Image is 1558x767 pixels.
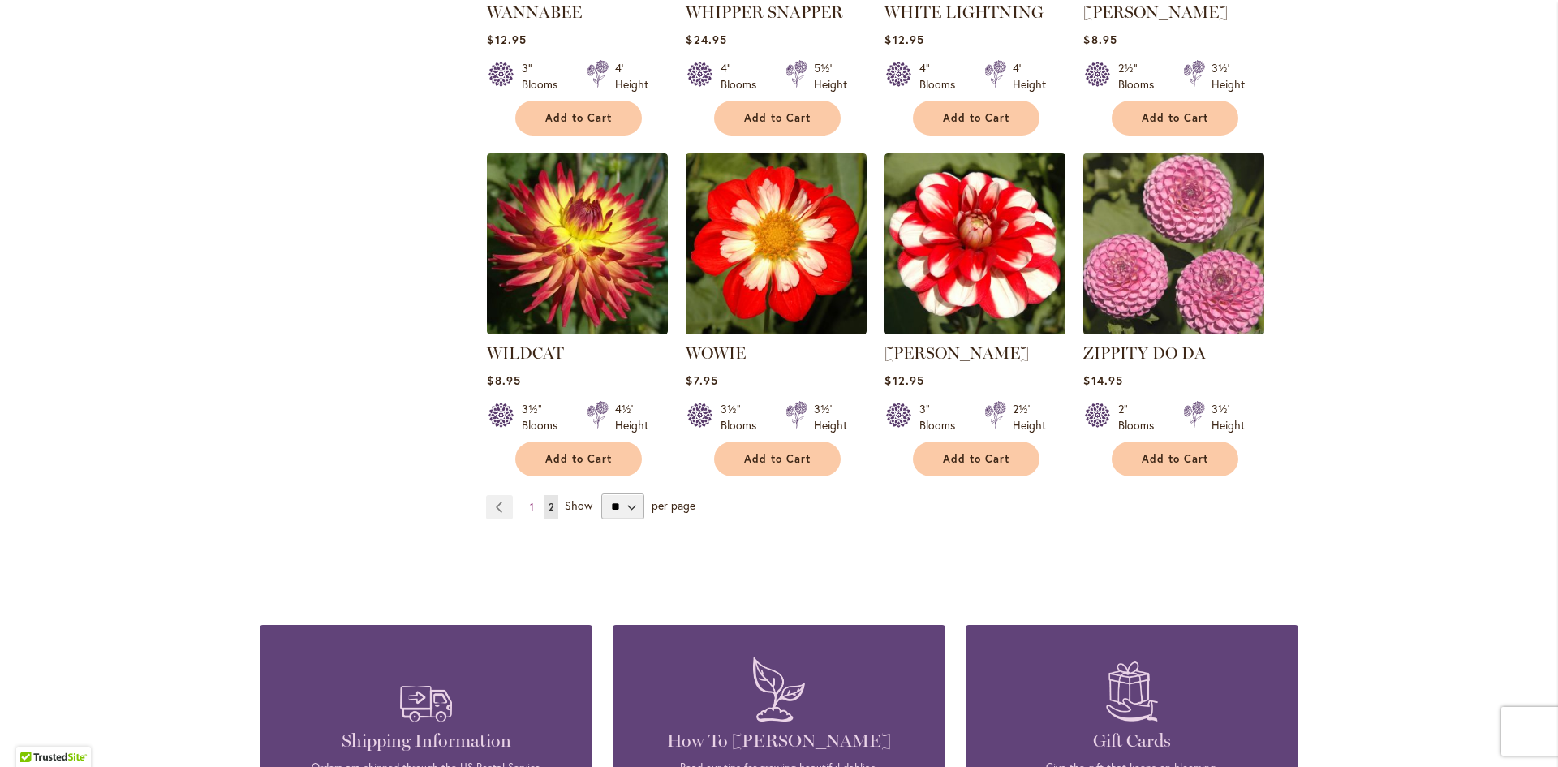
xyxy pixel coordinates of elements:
[1013,60,1046,93] div: 4' Height
[487,343,564,363] a: WILDCAT
[884,2,1044,22] a: WHITE LIGHTNING
[919,401,965,433] div: 3" Blooms
[487,32,526,47] span: $12.95
[990,730,1274,752] h4: Gift Cards
[686,322,867,338] a: WOWIE
[615,401,648,433] div: 4½' Height
[530,501,534,513] span: 1
[721,401,766,433] div: 3½" Blooms
[487,373,520,388] span: $8.95
[1212,60,1245,93] div: 3½' Height
[686,153,867,334] img: WOWIE
[686,343,746,363] a: WOWIE
[913,442,1039,476] button: Add to Cart
[1083,343,1206,363] a: ZIPPITY DO DA
[1083,322,1264,338] a: ZIPPITY DO DA
[1142,452,1208,466] span: Add to Cart
[744,452,811,466] span: Add to Cart
[565,498,592,513] span: Show
[721,60,766,93] div: 4" Blooms
[284,730,568,752] h4: Shipping Information
[526,495,538,519] a: 1
[1083,373,1122,388] span: $14.95
[1212,401,1245,433] div: 3½' Height
[1118,401,1164,433] div: 2" Blooms
[884,153,1065,334] img: YORO KOBI
[1142,111,1208,125] span: Add to Cart
[686,2,843,22] a: WHIPPER SNAPPER
[522,401,567,433] div: 3½" Blooms
[884,322,1065,338] a: YORO KOBI
[515,101,642,136] button: Add to Cart
[814,401,847,433] div: 3½' Height
[522,60,567,93] div: 3" Blooms
[1083,32,1117,47] span: $8.95
[686,32,726,47] span: $24.95
[913,101,1039,136] button: Add to Cart
[487,153,668,334] img: WILDCAT
[1013,401,1046,433] div: 2½' Height
[943,452,1009,466] span: Add to Cart
[487,2,582,22] a: WANNABEE
[12,709,58,755] iframe: Launch Accessibility Center
[714,101,841,136] button: Add to Cart
[884,32,923,47] span: $12.95
[686,373,717,388] span: $7.95
[943,111,1009,125] span: Add to Cart
[515,442,642,476] button: Add to Cart
[545,452,612,466] span: Add to Cart
[814,60,847,93] div: 5½' Height
[637,730,921,752] h4: How To [PERSON_NAME]
[545,111,612,125] span: Add to Cart
[1112,442,1238,476] button: Add to Cart
[1118,60,1164,93] div: 2½" Blooms
[1083,2,1228,22] a: [PERSON_NAME]
[884,343,1029,363] a: [PERSON_NAME]
[549,501,554,513] span: 2
[615,60,648,93] div: 4' Height
[1079,149,1269,338] img: ZIPPITY DO DA
[744,111,811,125] span: Add to Cart
[919,60,965,93] div: 4" Blooms
[652,498,695,513] span: per page
[714,442,841,476] button: Add to Cart
[884,373,923,388] span: $12.95
[1112,101,1238,136] button: Add to Cart
[487,322,668,338] a: WILDCAT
